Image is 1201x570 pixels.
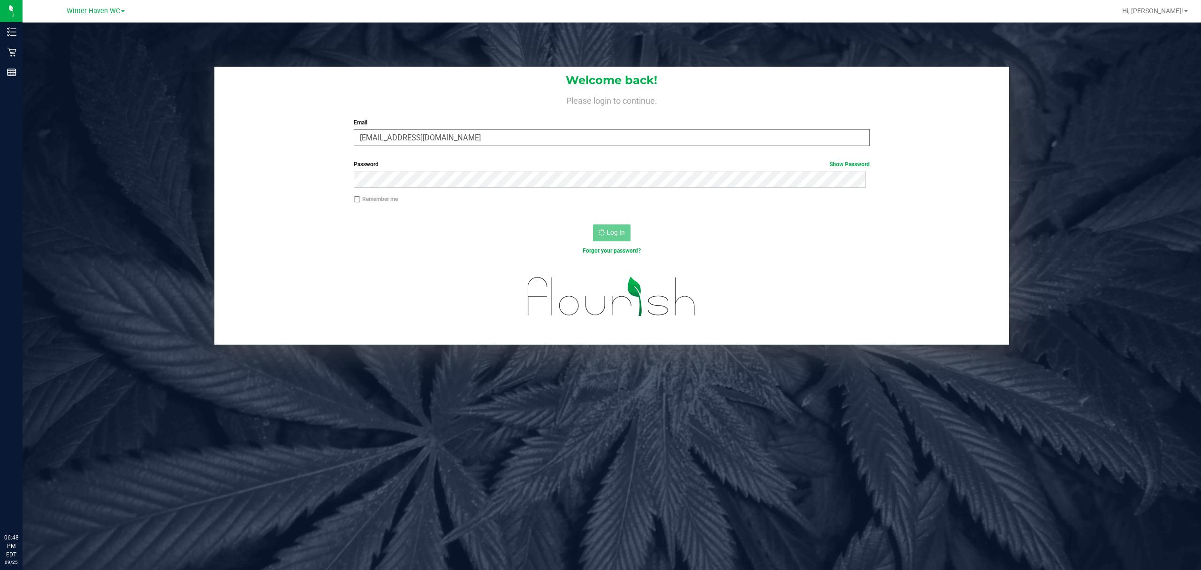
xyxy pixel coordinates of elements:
span: Password [354,161,379,168]
label: Email [354,118,870,127]
input: Remember me [354,196,360,203]
label: Remember me [354,195,398,203]
button: Log In [593,224,631,241]
a: Show Password [829,161,870,168]
h1: Welcome back! [214,74,1010,86]
h4: Please login to continue. [214,94,1010,105]
span: Log In [607,229,625,236]
span: Hi, [PERSON_NAME]! [1122,7,1183,15]
inline-svg: Reports [7,68,16,77]
a: Forgot your password? [583,247,641,254]
img: flourish_logo.svg [512,265,711,329]
p: 06:48 PM EDT [4,533,18,559]
inline-svg: Inventory [7,27,16,37]
inline-svg: Retail [7,47,16,57]
p: 09/25 [4,559,18,566]
span: Winter Haven WC [67,7,120,15]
